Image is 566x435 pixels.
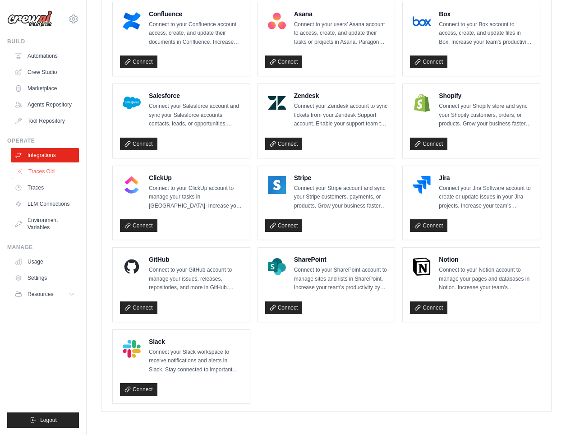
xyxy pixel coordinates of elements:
a: Connect [120,383,157,396]
a: Connect [120,219,157,232]
p: Connect your Jira Software account to create or update issues in your Jira projects. Increase you... [439,184,533,211]
h4: Notion [439,255,533,264]
a: Usage [11,255,79,269]
img: Jira Logo [413,176,431,194]
h4: Confluence [149,9,243,19]
a: Connect [265,301,303,314]
p: Connect your Shopify store and sync your Shopify customers, orders, or products. Grow your busine... [439,102,533,129]
a: Connect [265,138,303,150]
a: Environment Variables [11,213,79,235]
button: Logout [7,412,79,428]
img: ClickUp Logo [123,176,141,194]
div: Build [7,38,79,45]
a: Traces [11,180,79,195]
a: Traces Old [12,164,80,179]
a: Agents Repository [11,97,79,112]
h4: GitHub [149,255,243,264]
p: Connect to your users’ Asana account to access, create, and update their tasks or projects in Asa... [294,20,388,47]
img: Shopify Logo [413,94,431,112]
img: Logo [7,10,52,28]
a: Marketplace [11,81,79,96]
a: Automations [11,49,79,63]
img: Salesforce Logo [123,94,141,112]
a: Connect [410,219,447,232]
span: Resources [28,291,53,298]
h4: Zendesk [294,91,388,100]
a: Crew Studio [11,65,79,79]
h4: SharePoint [294,255,388,264]
p: Connect to your ClickUp account to manage your tasks in [GEOGRAPHIC_DATA]. Increase your team’s p... [149,184,243,211]
a: Connect [120,138,157,150]
p: Connect your Slack workspace to receive notifications and alerts in Slack. Stay connected to impo... [149,348,243,375]
p: Connect your Zendesk account to sync tickets from your Zendesk Support account. Enable your suppo... [294,102,388,129]
a: Connect [120,56,157,68]
img: Stripe Logo [268,176,286,194]
img: Notion Logo [413,258,431,276]
p: Connect to your GitHub account to manage your issues, releases, repositories, and more in GitHub.... [149,266,243,292]
div: Operate [7,137,79,144]
p: Connect your Salesforce account and sync your Salesforce accounts, contacts, leads, or opportunit... [149,102,243,129]
a: Connect [265,219,303,232]
img: Confluence Logo [123,12,141,30]
h4: Salesforce [149,91,243,100]
img: Zendesk Logo [268,94,286,112]
img: SharePoint Logo [268,258,286,276]
p: Connect your Stripe account and sync your Stripe customers, payments, or products. Grow your busi... [294,184,388,211]
a: Settings [11,271,79,285]
a: Connect [265,56,303,68]
a: Connect [410,301,447,314]
a: Tool Repository [11,114,79,128]
p: Connect to your SharePoint account to manage sites and lists in SharePoint. Increase your team’s ... [294,266,388,292]
h4: Slack [149,337,243,346]
span: Logout [40,416,57,424]
h4: Shopify [439,91,533,100]
img: Slack Logo [123,340,141,358]
h4: Stripe [294,173,388,182]
h4: ClickUp [149,173,243,182]
button: Resources [11,287,79,301]
h4: Box [439,9,533,19]
p: Connect to your Box account to access, create, and update files in Box. Increase your team’s prod... [439,20,533,47]
img: Asana Logo [268,12,286,30]
img: GitHub Logo [123,258,141,276]
a: LLM Connections [11,197,79,211]
img: Box Logo [413,12,431,30]
h4: Jira [439,173,533,182]
p: Connect to your Notion account to manage your pages and databases in Notion. Increase your team’s... [439,266,533,292]
a: Connect [120,301,157,314]
h4: Asana [294,9,388,19]
p: Connect to your Confluence account access, create, and update their documents in Confluence. Incr... [149,20,243,47]
a: Connect [410,56,447,68]
div: Manage [7,244,79,251]
a: Integrations [11,148,79,162]
a: Connect [410,138,447,150]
